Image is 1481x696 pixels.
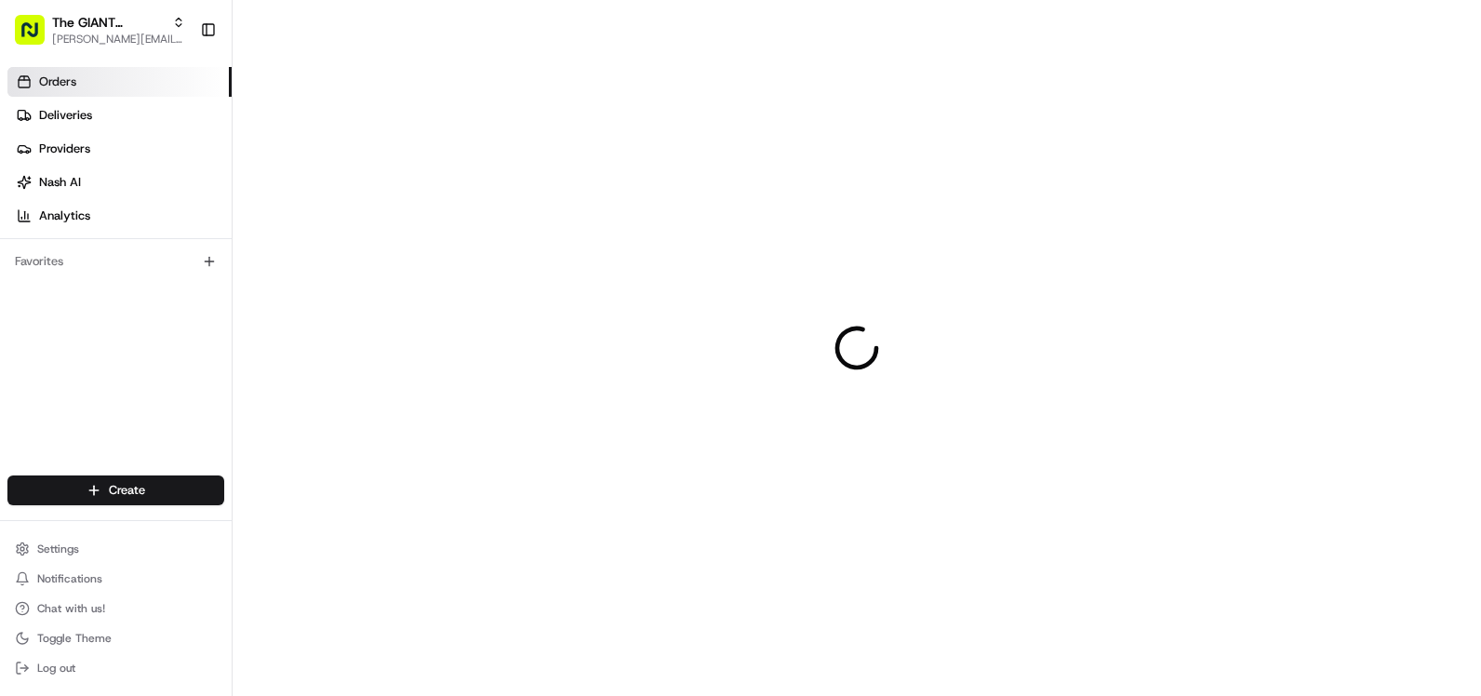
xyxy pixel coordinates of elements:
[37,270,142,288] span: Knowledge Base
[109,482,145,499] span: Create
[39,207,90,224] span: Analytics
[37,661,75,676] span: Log out
[39,141,90,157] span: Providers
[150,262,306,296] a: 💻API Documentation
[39,107,92,124] span: Deliveries
[7,7,193,52] button: The GIANT Company[PERSON_NAME][EMAIL_ADDRESS][PERSON_NAME][DOMAIN_NAME]
[316,183,339,206] button: Start new chat
[7,596,224,622] button: Chat with us!
[7,536,224,562] button: Settings
[176,270,299,288] span: API Documentation
[37,571,102,586] span: Notifications
[19,74,339,104] p: Welcome 👋
[131,315,225,329] a: Powered byPylon
[39,174,81,191] span: Nash AI
[185,315,225,329] span: Pylon
[19,19,56,56] img: Nash
[19,272,33,287] div: 📗
[11,262,150,296] a: 📗Knowledge Base
[52,32,185,47] button: [PERSON_NAME][EMAIL_ADDRESS][PERSON_NAME][DOMAIN_NAME]
[7,134,232,164] a: Providers
[37,542,79,556] span: Settings
[7,100,232,130] a: Deliveries
[39,74,76,90] span: Orders
[7,566,224,592] button: Notifications
[37,601,105,616] span: Chat with us!
[7,475,224,505] button: Create
[7,167,232,197] a: Nash AI
[7,247,224,276] div: Favorites
[52,13,165,32] button: The GIANT Company
[63,196,235,211] div: We're available if you need us!
[7,201,232,231] a: Analytics
[19,178,52,211] img: 1736555255976-a54dd68f-1ca7-489b-9aae-adbdc363a1c4
[7,625,224,651] button: Toggle Theme
[7,67,232,97] a: Orders
[48,120,307,140] input: Clear
[63,178,305,196] div: Start new chat
[7,655,224,681] button: Log out
[37,631,112,646] span: Toggle Theme
[157,272,172,287] div: 💻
